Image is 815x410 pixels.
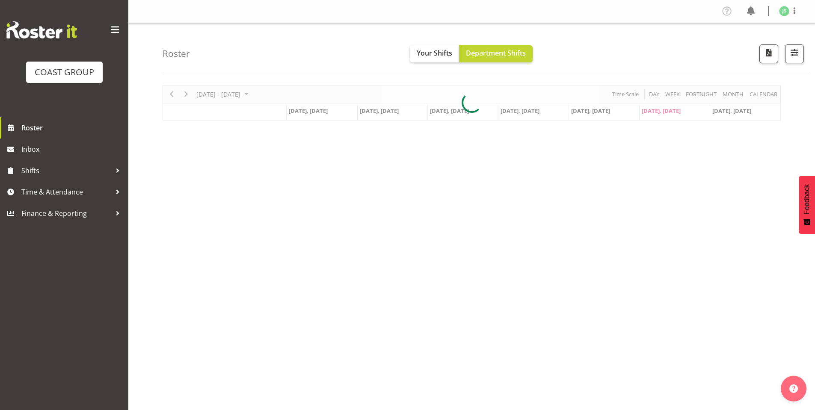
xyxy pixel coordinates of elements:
[789,384,798,393] img: help-xxl-2.png
[21,121,124,134] span: Roster
[35,66,94,79] div: COAST GROUP
[803,184,811,214] span: Feedback
[779,6,789,16] img: john-sharpe1182.jpg
[21,143,124,156] span: Inbox
[410,45,459,62] button: Your Shifts
[459,45,533,62] button: Department Shifts
[163,49,190,59] h4: Roster
[466,48,526,58] span: Department Shifts
[417,48,452,58] span: Your Shifts
[21,186,111,198] span: Time & Attendance
[759,44,778,63] button: Download a PDF of the roster according to the set date range.
[785,44,804,63] button: Filter Shifts
[21,164,111,177] span: Shifts
[799,176,815,234] button: Feedback - Show survey
[21,207,111,220] span: Finance & Reporting
[6,21,77,38] img: Rosterit website logo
